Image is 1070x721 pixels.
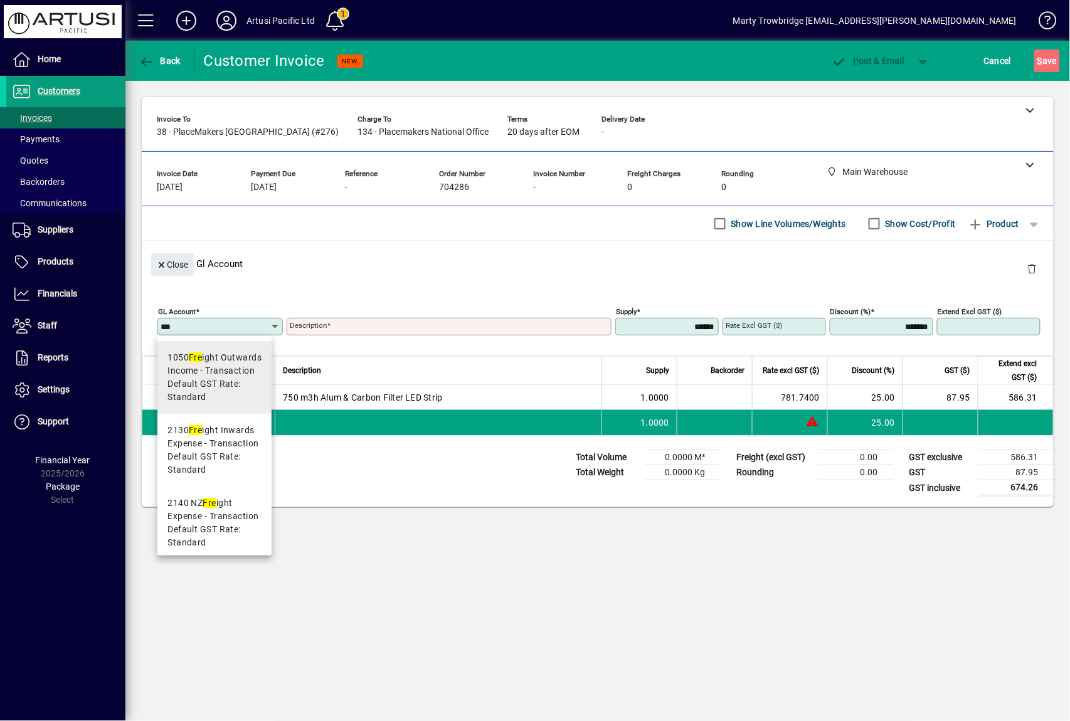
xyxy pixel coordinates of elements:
mat-label: Rate excl GST ($) [726,321,782,330]
a: Payments [6,129,125,150]
span: Suppliers [38,224,73,234]
span: [DATE] [157,182,183,192]
span: Cancel [984,51,1012,71]
td: GST exclusive [903,450,978,465]
div: Gl Account [142,241,1054,287]
span: 38 - PlaceMakers [GEOGRAPHIC_DATA] (#276) [157,127,339,137]
span: Expense - Transaction [167,437,258,450]
td: 586.31 [978,450,1054,465]
span: Invoices [13,113,52,123]
span: ost & Email [832,56,904,66]
span: Discount (%) [852,364,895,377]
td: GST inclusive [903,480,978,496]
div: 2130 ight Inwards [167,424,262,437]
td: 25.00 [827,385,903,410]
span: 0 [721,182,726,192]
a: Support [6,406,125,438]
span: 750 m3h Alum & Carbon Filter LED Strip [283,391,443,404]
span: 0 [627,182,632,192]
button: Back [135,50,184,72]
button: Delete [1017,253,1047,283]
div: Artusi Pacific Ltd [246,11,315,31]
span: 1.0000 [641,416,670,429]
span: Payments [13,134,60,144]
span: Reports [38,352,68,362]
button: Add [166,9,206,32]
td: Rounding [730,465,818,480]
td: 674.26 [978,480,1054,496]
a: Knowledge Base [1029,3,1054,43]
td: 0.0000 Kg [645,465,720,480]
span: Default GST Rate: Standard [167,523,262,549]
span: Financials [38,288,77,298]
span: - [533,182,536,192]
span: 134 - Placemakers National Office [358,127,489,137]
span: Support [38,416,69,426]
button: Profile [206,9,246,32]
app-page-header-button: Close [148,258,197,270]
span: - [601,127,604,137]
div: Customer Invoice [204,51,325,71]
span: Staff [38,320,57,330]
span: Rate excl GST ($) [763,364,820,377]
span: Default GST Rate: Standard [167,377,262,404]
span: - [345,182,347,192]
span: Financial Year [36,455,90,465]
mat-label: GL Account [158,307,196,316]
a: Suppliers [6,214,125,246]
td: Freight (excl GST) [730,450,818,465]
a: Communications [6,192,125,214]
td: 0.00 [818,450,893,465]
a: Invoices [6,107,125,129]
span: Extend excl GST ($) [986,357,1037,384]
em: Fre [189,352,202,362]
mat-option: 2130 Freight Inwards [157,414,272,487]
td: 0.00 [818,465,893,480]
td: 87.95 [978,465,1054,480]
span: GST ($) [945,364,970,377]
span: Package [46,482,80,492]
button: Close [151,253,194,276]
button: Save [1034,50,1060,72]
mat-label: Supply [616,307,637,316]
label: Show Cost/Profit [883,218,956,230]
span: Backorder [711,364,744,377]
td: 25.00 [827,410,903,435]
a: Products [6,246,125,278]
span: Communications [13,198,87,208]
span: Description [283,364,321,377]
mat-label: Discount (%) [830,307,871,316]
span: S [1037,56,1042,66]
em: Fre [189,425,202,435]
span: 1.0000 [641,391,670,404]
a: Financials [6,278,125,310]
span: Supply [646,364,669,377]
span: Backorders [13,177,65,187]
label: Show Line Volumes/Weights [729,218,846,230]
button: Cancel [981,50,1015,72]
span: Settings [38,384,70,394]
td: GST [903,465,978,480]
mat-option: 2140 NZ Freight [157,487,272,559]
em: Fre [203,498,216,508]
a: Backorders [6,171,125,192]
span: Close [156,255,189,275]
div: Marty Trowbridge [EMAIL_ADDRESS][PERSON_NAME][DOMAIN_NAME] [733,11,1017,31]
span: Back [139,56,181,66]
a: Settings [6,374,125,406]
div: 2140 NZ ight [167,497,262,510]
button: Post & Email [825,50,911,72]
a: Staff [6,310,125,342]
td: 87.95 [903,385,978,410]
mat-label: Extend excl GST ($) [938,307,1002,316]
mat-option: 1050 Freight Outwards [157,341,272,414]
span: Customers [38,86,80,96]
span: Home [38,54,61,64]
span: [DATE] [251,182,277,192]
span: NEW [342,57,358,65]
span: Quotes [13,155,48,166]
td: Total Weight [569,465,645,480]
td: Total Volume [569,450,645,465]
span: Expense - Transaction [167,510,258,523]
app-page-header-button: Delete [1017,263,1047,274]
